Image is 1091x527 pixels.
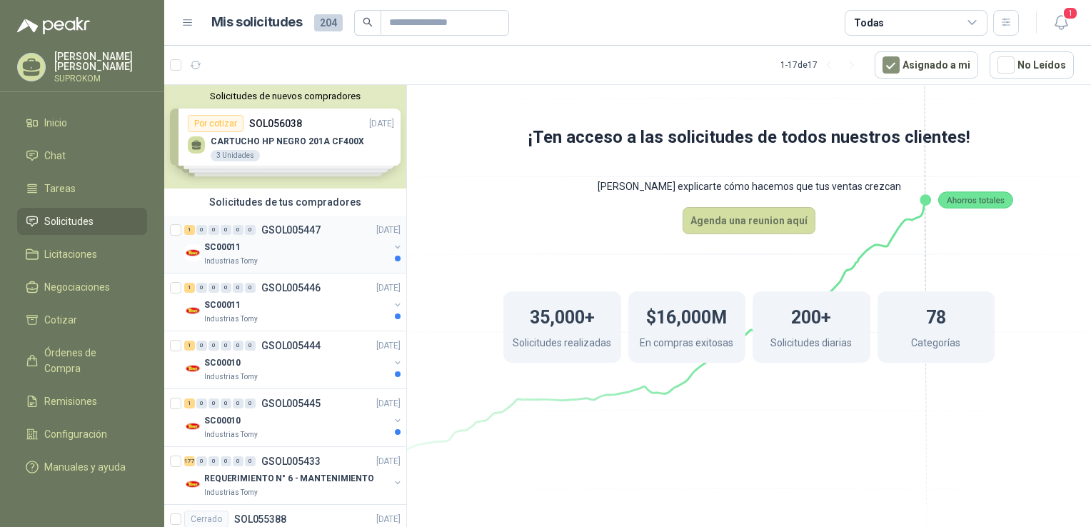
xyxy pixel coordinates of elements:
[17,241,147,268] a: Licitaciones
[184,476,201,493] img: Company Logo
[44,279,110,295] span: Negociaciones
[196,341,207,351] div: 0
[646,300,727,331] h1: $16,000M
[17,388,147,415] a: Remisiones
[54,74,147,83] p: SUPROKOM
[513,335,611,354] p: Solicitudes realizadas
[314,14,343,31] span: 204
[184,283,195,293] div: 1
[164,189,406,216] div: Solicitudes de tus compradores
[1048,10,1074,36] button: 1
[184,337,403,383] a: 1 0 0 0 0 0 GSOL005444[DATE] Company LogoSC00010Industrias Tomy
[221,398,231,408] div: 0
[184,456,195,466] div: 177
[233,341,243,351] div: 0
[990,51,1074,79] button: No Leídos
[164,85,406,189] div: Solicitudes de nuevos compradoresPor cotizarSOL056038[DATE] CARTUCHO HP NEGRO 201A CF400X3 Unidad...
[184,225,195,235] div: 1
[1062,6,1078,20] span: 1
[208,398,219,408] div: 0
[245,225,256,235] div: 0
[44,345,134,376] span: Órdenes de Compra
[184,395,403,441] a: 1 0 0 0 0 0 GSOL005445[DATE] Company LogoSC00010Industrias Tomy
[196,398,207,408] div: 0
[376,455,401,468] p: [DATE]
[184,244,201,261] img: Company Logo
[44,246,97,262] span: Licitaciones
[234,514,286,524] p: SOL055388
[17,421,147,448] a: Configuración
[208,341,219,351] div: 0
[17,142,147,169] a: Chat
[204,356,241,370] p: SC00010
[376,281,401,295] p: [DATE]
[221,283,231,293] div: 0
[854,15,884,31] div: Todas
[184,360,201,377] img: Company Logo
[54,51,147,71] p: [PERSON_NAME] [PERSON_NAME]
[204,487,258,498] p: Industrias Tomy
[221,456,231,466] div: 0
[211,12,303,33] h1: Mis solicitudes
[683,207,815,234] a: Agenda una reunion aquí
[911,335,960,354] p: Categorías
[204,429,258,441] p: Industrias Tomy
[44,181,76,196] span: Tareas
[926,300,946,331] h1: 78
[204,414,241,428] p: SC00010
[208,456,219,466] div: 0
[17,175,147,202] a: Tareas
[184,453,403,498] a: 177 0 0 0 0 0 GSOL005433[DATE] Company LogoREQUERIMIENTO N° 6 - MANTENIMIENTOIndustrias Tomy
[208,225,219,235] div: 0
[17,453,147,481] a: Manuales y ayuda
[376,513,401,526] p: [DATE]
[261,341,321,351] p: GSOL005444
[184,221,403,267] a: 1 0 0 0 0 0 GSOL005447[DATE] Company LogoSC00011Industrias Tomy
[17,109,147,136] a: Inicio
[233,283,243,293] div: 0
[640,335,733,354] p: En compras exitosas
[376,339,401,353] p: [DATE]
[17,273,147,301] a: Negociaciones
[196,225,207,235] div: 0
[170,91,401,101] button: Solicitudes de nuevos compradores
[17,208,147,235] a: Solicitudes
[184,279,403,325] a: 1 0 0 0 0 0 GSOL005446[DATE] Company LogoSC00011Industrias Tomy
[184,302,201,319] img: Company Logo
[221,225,231,235] div: 0
[204,313,258,325] p: Industrias Tomy
[44,148,66,164] span: Chat
[196,456,207,466] div: 0
[184,398,195,408] div: 1
[44,312,77,328] span: Cotizar
[530,300,595,331] h1: 35,000+
[17,339,147,382] a: Órdenes de Compra
[780,54,863,76] div: 1 - 17 de 17
[221,341,231,351] div: 0
[196,283,207,293] div: 0
[204,241,241,254] p: SC00011
[184,418,201,435] img: Company Logo
[245,398,256,408] div: 0
[204,256,258,267] p: Industrias Tomy
[261,398,321,408] p: GSOL005445
[875,51,978,79] button: Asignado a mi
[791,300,831,331] h1: 200+
[245,341,256,351] div: 0
[770,335,852,354] p: Solicitudes diarias
[204,472,374,486] p: REQUERIMIENTO N° 6 - MANTENIMIENTO
[44,115,67,131] span: Inicio
[233,456,243,466] div: 0
[44,459,126,475] span: Manuales y ayuda
[233,398,243,408] div: 0
[245,283,256,293] div: 0
[245,456,256,466] div: 0
[204,371,258,383] p: Industrias Tomy
[261,283,321,293] p: GSOL005446
[17,306,147,333] a: Cotizar
[208,283,219,293] div: 0
[17,17,90,34] img: Logo peakr
[261,456,321,466] p: GSOL005433
[261,225,321,235] p: GSOL005447
[376,224,401,237] p: [DATE]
